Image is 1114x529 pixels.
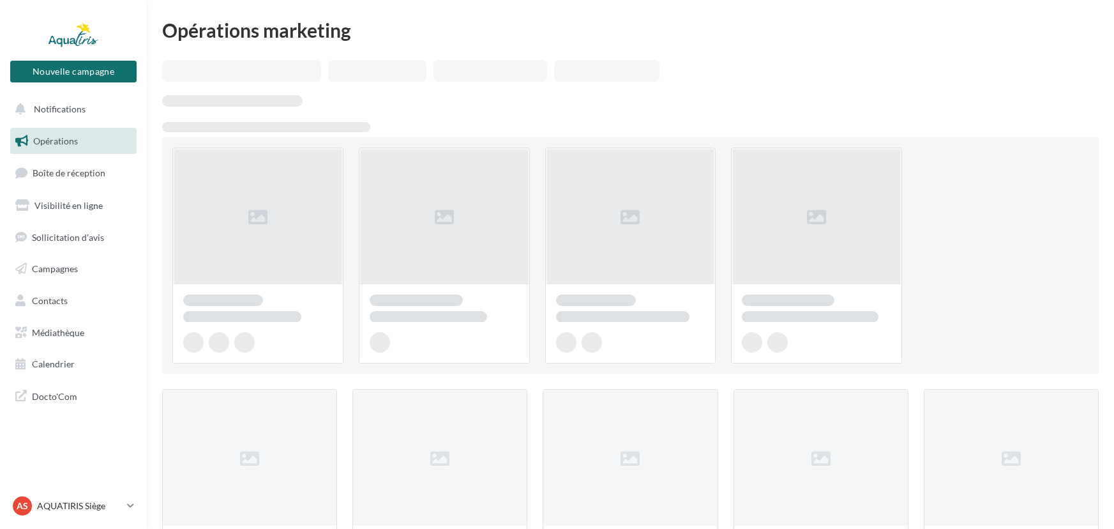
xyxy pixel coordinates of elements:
a: Opérations [8,128,139,155]
a: AS AQUATIRIS Siège [10,494,137,518]
a: Calendrier [8,351,139,378]
button: Notifications [8,96,134,123]
a: Visibilité en ligne [8,192,139,219]
a: Boîte de réception [8,159,139,187]
a: Sollicitation d'avis [8,224,139,251]
span: AS [17,500,28,512]
button: Nouvelle campagne [10,61,137,82]
span: Campagnes [32,263,78,274]
a: Contacts [8,287,139,314]
span: Contacts [32,295,68,306]
a: Médiathèque [8,319,139,346]
span: Boîte de réception [33,167,105,178]
span: Sollicitation d'avis [32,231,104,242]
div: Opérations marketing [162,20,1099,40]
span: Opérations [33,135,78,146]
span: Docto'Com [32,388,77,404]
span: Médiathèque [32,327,84,338]
span: Notifications [34,103,86,114]
a: Campagnes [8,256,139,282]
a: Docto'Com [8,383,139,410]
span: Visibilité en ligne [34,200,103,211]
span: Calendrier [32,358,75,369]
p: AQUATIRIS Siège [37,500,122,512]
